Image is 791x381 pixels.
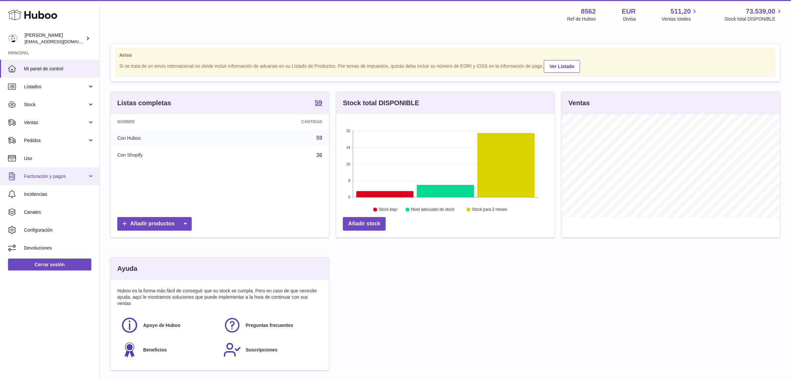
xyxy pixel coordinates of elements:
[111,147,227,164] td: Con Shopify
[544,60,580,73] a: Ver Listado
[117,217,192,231] a: Añadir productos
[111,114,227,129] th: Nombre
[315,99,322,106] strong: 59
[227,114,329,129] th: Cantidad
[343,217,386,231] a: Añadir stock
[8,259,91,270] a: Cerrar sesión
[119,52,771,58] strong: Aviso
[472,207,507,212] text: Stock para 2 meses
[24,84,87,90] span: Listados
[121,316,217,334] a: Apoyo de Huboo
[223,316,319,334] a: Preguntas frecuentes
[411,207,455,212] text: Nivel adecuado de stock
[8,34,18,43] img: internalAdmin-8562@internal.huboo.com
[622,7,636,16] strong: EUR
[246,322,293,329] span: Preguntas frecuentes
[24,66,94,72] span: Mi panel de control
[568,99,590,108] h3: Ventas
[346,129,350,133] text: 32
[117,288,322,307] p: Huboo es la forma más fácil de conseguir que su stock se cumpla. Pero en caso de que necesite ayu...
[24,137,87,144] span: Pedidos
[117,99,171,108] h3: Listas completas
[246,347,278,353] span: Suscripciones
[662,7,699,22] a: 511,20 Ventas totales
[24,209,94,215] span: Canales
[671,7,691,16] span: 511,20
[343,99,419,108] h3: Stock total DISPONIBLE
[25,32,84,45] div: [PERSON_NAME]
[315,99,322,107] a: 59
[24,245,94,251] span: Devoluciones
[746,7,775,16] span: 73.539,00
[121,341,217,359] a: Beneficios
[119,59,771,73] div: Si se trata de un envío internacional no olvide incluir información de aduanas en su Listado de P...
[143,322,180,329] span: Apoyo de Huboo
[117,264,137,273] h3: Ayuda
[662,16,699,22] span: Ventas totales
[725,7,783,22] a: 73.539,00 Stock total DISPONIBLE
[348,195,350,199] text: 0
[379,207,397,212] text: Stock bajo
[581,7,596,16] strong: 8562
[567,16,596,22] div: Ref de Huboo
[316,135,322,141] a: 59
[348,179,350,183] text: 8
[24,102,87,108] span: Stock
[111,129,227,147] td: Con Huboo
[346,145,350,149] text: 24
[623,16,636,22] div: Divisa
[24,173,87,180] span: Facturación y pagos
[24,191,94,197] span: Incidencias
[24,119,87,126] span: Ventas
[316,152,322,158] a: 36
[24,227,94,233] span: Configuración
[346,162,350,166] text: 16
[223,341,319,359] a: Suscripciones
[725,16,783,22] span: Stock total DISPONIBLE
[24,155,94,162] span: Uso
[25,39,98,44] span: [EMAIL_ADDRESS][DOMAIN_NAME]
[143,347,167,353] span: Beneficios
